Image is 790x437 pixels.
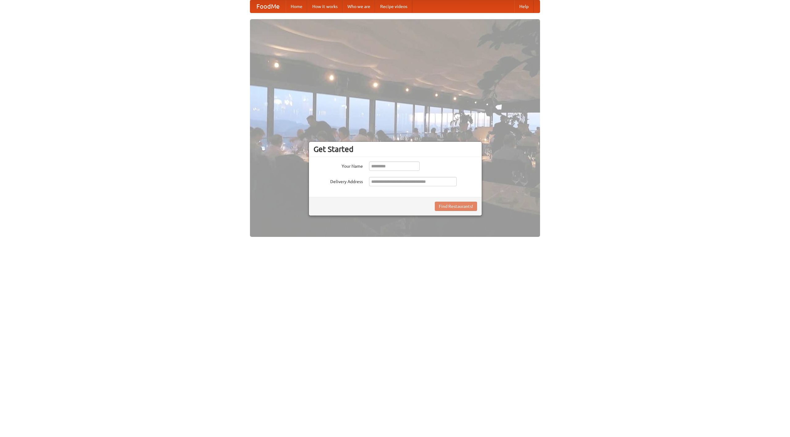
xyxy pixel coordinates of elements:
label: Your Name [314,162,363,169]
a: How it works [307,0,343,13]
a: Help [514,0,534,13]
a: Home [286,0,307,13]
a: Who we are [343,0,375,13]
button: Find Restaurants! [435,202,477,211]
a: FoodMe [250,0,286,13]
a: Recipe videos [375,0,412,13]
h3: Get Started [314,145,477,154]
label: Delivery Address [314,177,363,185]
